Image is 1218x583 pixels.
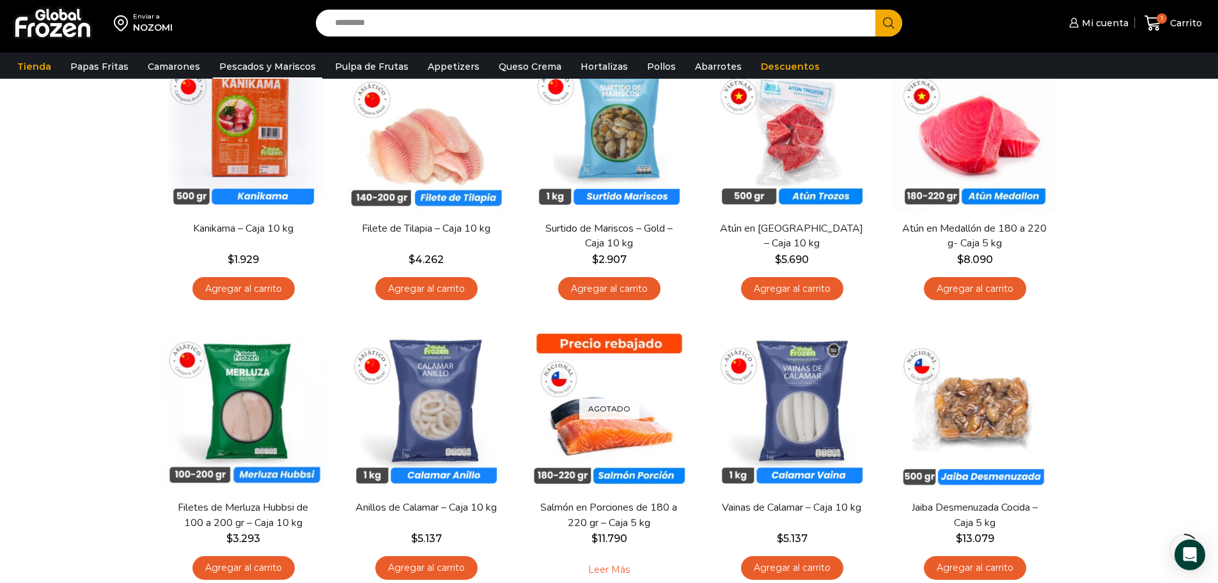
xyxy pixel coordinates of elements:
a: Queso Crema [492,54,568,79]
a: Atún en Medallón de 180 a 220 g- Caja 5 kg [901,221,1048,251]
span: $ [411,532,418,545]
bdi: 5.137 [777,532,808,545]
a: Agregar al carrito: “Jaiba Desmenuzada Cocida - Caja 5 kg” [924,556,1026,580]
bdi: 1.929 [228,253,259,266]
img: address-field-icon.svg [114,12,133,34]
span: $ [592,253,598,266]
a: Agregar al carrito: “Kanikama – Caja 10 kg” [192,277,295,301]
span: 1 [1157,13,1167,24]
a: Pescados y Mariscos [213,54,322,79]
a: Surtido de Mariscos – Gold – Caja 10 kg [535,221,682,251]
bdi: 13.079 [956,532,994,545]
span: $ [777,532,783,545]
span: $ [957,253,964,266]
bdi: 4.262 [409,253,444,266]
a: Atún en [GEOGRAPHIC_DATA] – Caja 10 kg [718,221,865,251]
span: $ [226,532,233,545]
bdi: 3.293 [226,532,260,545]
a: Pulpa de Frutas [329,54,415,79]
a: Appetizers [421,54,486,79]
div: NOZOMI [133,21,173,34]
a: Abarrotes [689,54,748,79]
a: Filetes de Merluza Hubbsi de 100 a 200 gr – Caja 10 kg [169,500,316,530]
bdi: 5.690 [775,253,809,266]
a: 1 Carrito [1141,8,1205,38]
div: Open Intercom Messenger [1175,539,1205,570]
a: Agregar al carrito: “Filetes de Merluza Hubbsi de 100 a 200 gr – Caja 10 kg” [192,556,295,580]
a: Agregar al carrito: “Anillos de Calamar - Caja 10 kg” [375,556,478,580]
p: Agotado [579,399,639,420]
a: Leé más sobre “Salmón en Porciones de 180 a 220 gr - Caja 5 kg” [568,556,650,583]
div: Enviar a [133,12,173,21]
a: Agregar al carrito: “Atún en Medallón de 180 a 220 g- Caja 5 kg” [924,277,1026,301]
a: Pollos [641,54,682,79]
span: Carrito [1167,17,1202,29]
bdi: 11.790 [591,532,627,545]
button: Search button [875,10,902,36]
a: Camarones [141,54,207,79]
a: Vainas de Calamar – Caja 10 kg [718,500,865,515]
span: Mi cuenta [1079,17,1128,29]
a: Descuentos [754,54,826,79]
a: Agregar al carrito: “Surtido de Mariscos - Gold - Caja 10 kg” [558,277,660,301]
bdi: 5.137 [411,532,442,545]
span: $ [591,532,598,545]
a: Agregar al carrito: “Vainas de Calamar - Caja 10 kg” [741,556,843,580]
a: Papas Fritas [64,54,135,79]
a: Agregar al carrito: “Atún en Trozos - Caja 10 kg” [741,277,843,301]
span: $ [228,253,234,266]
bdi: 2.907 [592,253,627,266]
a: Agregar al carrito: “Filete de Tilapia - Caja 10 kg” [375,277,478,301]
span: $ [775,253,781,266]
a: Filete de Tilapia – Caja 10 kg [352,221,499,236]
a: Mi cuenta [1066,10,1128,36]
a: Jaiba Desmenuzada Cocida – Caja 5 kg [901,500,1048,530]
bdi: 8.090 [957,253,993,266]
span: $ [956,532,962,545]
a: Anillos de Calamar – Caja 10 kg [352,500,499,515]
a: Hortalizas [574,54,634,79]
a: Kanikama – Caja 10 kg [169,221,316,236]
a: Tienda [11,54,58,79]
a: Salmón en Porciones de 180 a 220 gr – Caja 5 kg [535,500,682,530]
span: $ [409,253,415,266]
